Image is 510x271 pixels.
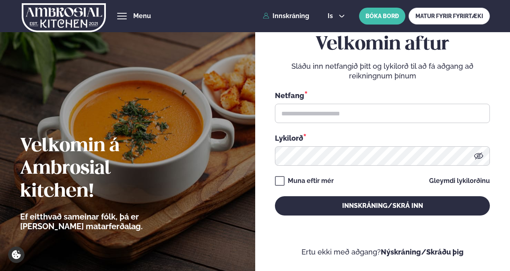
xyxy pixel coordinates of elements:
[275,196,490,216] button: Innskráning/Skrá inn
[275,247,490,257] p: Ertu ekki með aðgang?
[429,178,490,184] a: Gleymdi lykilorðinu
[328,13,335,19] span: is
[20,135,187,203] h2: Velkomin á Ambrosial kitchen!
[117,11,127,21] button: hamburger
[22,1,106,34] img: logo
[275,133,490,143] div: Lykilorð
[275,90,490,101] div: Netfang
[381,248,464,256] a: Nýskráning/Skráðu þig
[263,12,309,20] a: Innskráning
[321,13,351,19] button: is
[275,62,490,81] p: Sláðu inn netfangið þitt og lykilorð til að fá aðgang að reikningnum þínum
[20,212,187,231] p: Ef eitthvað sameinar fólk, þá er [PERSON_NAME] matarferðalag.
[409,8,490,25] a: MATUR FYRIR FYRIRTÆKI
[275,33,490,56] h2: Velkomin aftur
[359,8,405,25] button: BÓKA BORÐ
[8,246,25,263] a: Cookie settings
